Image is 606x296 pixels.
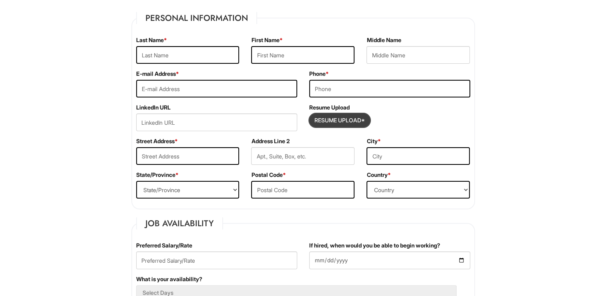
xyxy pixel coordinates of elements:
[136,181,240,199] select: State/Province
[136,171,179,179] label: State/Province
[136,103,171,112] label: LinkedIn URL
[251,181,354,199] input: Postal Code
[366,137,381,145] label: City
[366,181,470,199] select: Country
[366,36,401,44] label: Middle Name
[136,275,202,283] label: What is your availability?
[366,147,470,165] input: City
[251,36,282,44] label: First Name
[136,80,297,97] input: E-mail Address
[136,147,240,165] input: Street Address
[309,241,440,249] label: If hired, when would you be able to begin working?
[309,70,329,78] label: Phone
[366,171,391,179] label: Country
[309,103,350,112] label: Resume Upload
[251,46,354,64] input: First Name
[136,217,223,229] legend: Job Availability
[136,137,178,145] label: Street Address
[251,147,354,165] input: Apt., Suite, Box, etc.
[366,46,470,64] input: Middle Name
[251,171,286,179] label: Postal Code
[136,114,297,131] input: LinkedIn URL
[309,80,470,97] input: Phone
[309,114,370,127] button: Resume Upload*Resume Upload*
[136,241,192,249] label: Preferred Salary/Rate
[136,70,179,78] label: E-mail Address
[136,46,240,64] input: Last Name
[136,12,257,24] legend: Personal Information
[136,36,167,44] label: Last Name
[136,251,297,269] input: Preferred Salary/Rate
[143,290,450,296] h5: Select Days
[251,137,289,145] label: Address Line 2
